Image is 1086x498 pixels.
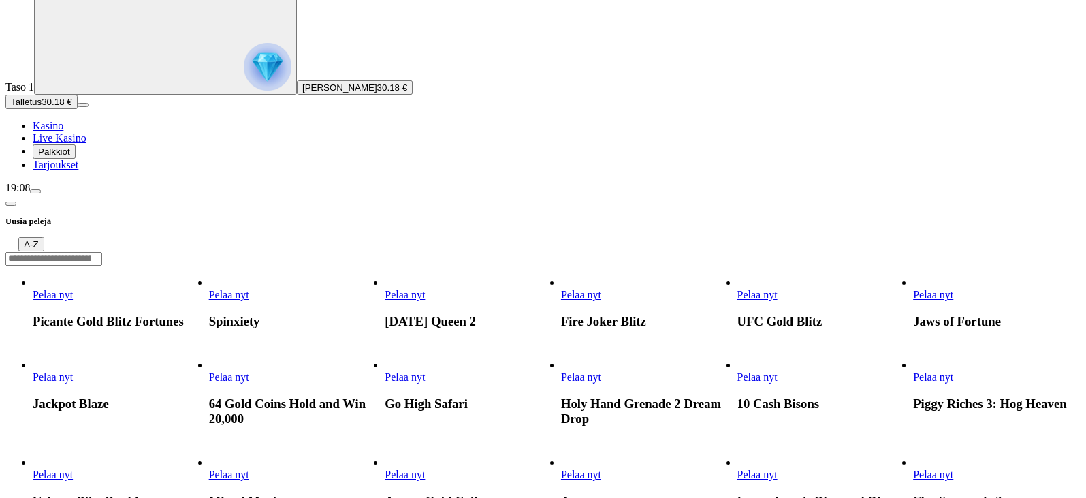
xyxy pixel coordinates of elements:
[33,289,73,300] a: Picante Gold Blitz Fortunes
[561,289,601,300] span: Pelaa nyt
[561,277,729,329] article: Fire Joker Blitz
[30,189,41,193] button: menu
[33,277,200,329] article: Picante Gold Blitz Fortunes
[18,237,44,251] button: A-Z
[377,82,407,93] span: 30.18 €
[33,371,73,383] span: Pelaa nyt
[33,132,86,144] span: Live Kasino
[737,289,778,300] a: UFC Gold Blitz
[913,314,1081,329] h3: Jaws of Fortune
[561,396,729,426] h3: Holy Hand Grenade 2 Dream Drop
[5,81,34,93] span: Taso 1
[209,396,377,426] h3: 64 Gold Coins Hold and Win 20,000
[561,469,601,480] a: Aura God
[737,314,905,329] h3: UFC Gold Blitz
[561,371,601,383] a: Holy Hand Grenade 2 Dream Drop
[297,80,413,95] button: [PERSON_NAME]30.18 €
[5,215,1081,228] h3: Uusia pelejä
[33,314,200,329] h3: Picante Gold Blitz Fortunes
[78,103,89,107] button: menu
[209,359,377,426] article: 64 Gold Coins Hold and Win 20,000
[42,97,71,107] span: 30.18 €
[33,159,78,170] span: Tarjoukset
[913,469,953,480] a: Fire Stampede 2
[33,159,78,170] a: gift-inverted iconTarjoukset
[11,97,42,107] span: Talletus
[385,289,425,300] a: Carnival Queen 2
[737,469,778,480] span: Pelaa nyt
[913,289,953,300] span: Pelaa nyt
[737,469,778,480] a: Leprechaun's Diamond Dig
[385,469,425,480] a: Azteca Gold Collect
[737,396,905,411] h3: 10 Cash Bisons
[561,289,601,300] a: Fire Joker Blitz
[33,469,73,480] a: Voltage Blitz Rapid
[209,371,249,383] span: Pelaa nyt
[737,371,778,383] span: Pelaa nyt
[24,239,38,249] span: A-Z
[385,371,425,383] a: Go High Safari
[244,43,291,91] img: reward progress
[209,469,249,480] span: Pelaa nyt
[38,146,70,157] span: Palkkiot
[737,359,905,411] article: 10 Cash Bisons
[737,371,778,383] a: 10 Cash Bisons
[561,359,729,426] article: Holy Hand Grenade 2 Dream Drop
[33,120,63,131] a: diamond iconKasino
[561,469,601,480] span: Pelaa nyt
[913,289,953,300] a: Jaws of Fortune
[385,396,552,411] h3: Go High Safari
[737,289,778,300] span: Pelaa nyt
[33,396,200,411] h3: Jackpot Blaze
[385,371,425,383] span: Pelaa nyt
[209,314,377,329] h3: Spinxiety
[209,469,249,480] a: Miami Mayhem
[5,252,102,266] input: Search
[209,289,249,300] a: Spinxiety
[385,277,552,329] article: Carnival Queen 2
[302,82,377,93] span: [PERSON_NAME]
[33,371,73,383] a: Jackpot Blaze
[33,120,63,131] span: Kasino
[913,469,953,480] span: Pelaa nyt
[385,359,552,411] article: Go High Safari
[385,469,425,480] span: Pelaa nyt
[385,314,552,329] h3: [DATE] Queen 2
[5,182,30,193] span: 19:08
[913,277,1081,329] article: Jaws of Fortune
[33,132,86,144] a: poker-chip iconLive Kasino
[737,277,905,329] article: UFC Gold Blitz
[913,371,953,383] a: Piggy Riches 3: Hog Heaven
[209,289,249,300] span: Pelaa nyt
[913,396,1081,411] h3: Piggy Riches 3: Hog Heaven
[385,289,425,300] span: Pelaa nyt
[561,314,729,329] h3: Fire Joker Blitz
[209,371,249,383] a: 64 Gold Coins Hold and Win 20,000
[209,277,377,329] article: Spinxiety
[5,202,16,206] button: chevron-left icon
[33,289,73,300] span: Pelaa nyt
[33,469,73,480] span: Pelaa nyt
[913,371,953,383] span: Pelaa nyt
[33,144,76,159] button: reward iconPalkkiot
[5,95,78,109] button: Talletusplus icon30.18 €
[33,359,200,411] article: Jackpot Blaze
[913,359,1081,411] article: Piggy Riches 3: Hog Heaven
[561,371,601,383] span: Pelaa nyt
